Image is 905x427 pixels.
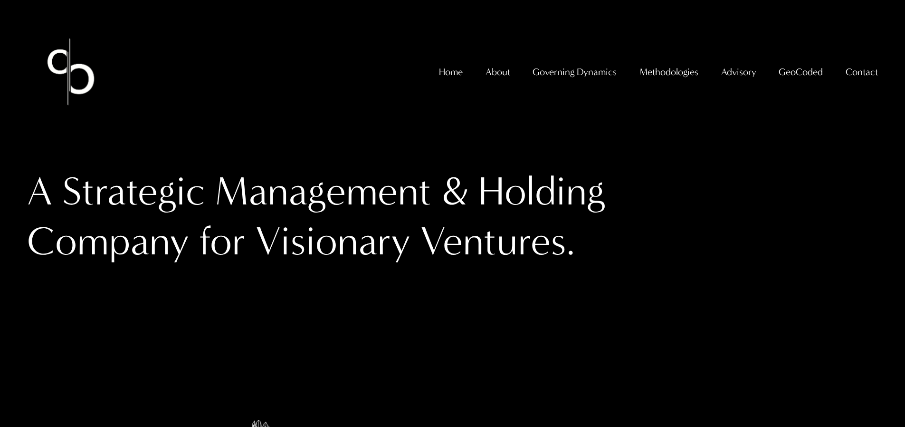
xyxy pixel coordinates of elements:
[779,63,823,81] span: GeoCoded
[439,62,463,82] a: Home
[846,62,878,82] a: folder dropdown
[846,63,878,81] span: Contact
[639,63,698,81] span: Methodologies
[27,28,114,116] img: Christopher Sanchez &amp; Co.
[639,62,698,82] a: folder dropdown
[721,62,756,82] a: folder dropdown
[27,167,665,266] h1: A Strategic Management & Holding Company for Visionary Ventures.
[486,62,510,82] a: folder dropdown
[779,62,823,82] a: folder dropdown
[486,63,510,81] span: About
[533,62,617,82] a: folder dropdown
[721,63,756,81] span: Advisory
[533,63,617,81] span: Governing Dynamics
